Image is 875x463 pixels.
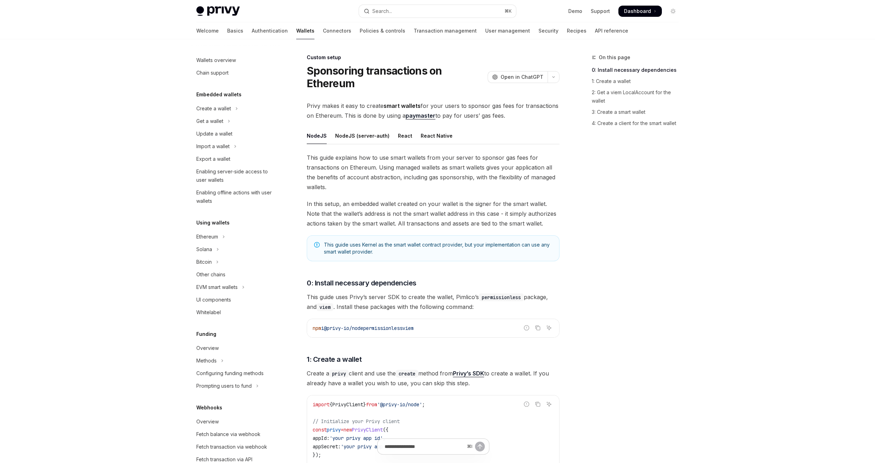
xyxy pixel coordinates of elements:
button: Toggle EVM smart wallets section [191,281,280,293]
div: Enabling offline actions with user wallets [196,188,276,205]
a: Fetch transaction via webhook [191,441,280,453]
a: Policies & controls [360,22,405,39]
a: Wallets [296,22,314,39]
h1: Sponsoring transactions on Ethereum [307,64,485,90]
span: const [313,427,327,433]
button: Copy the contents from the code block [533,323,542,332]
button: Toggle Bitcoin section [191,256,280,268]
a: 3: Create a smart wallet [592,106,684,118]
a: Transaction management [414,22,477,39]
div: EVM smart wallets [196,283,238,291]
span: This guide explains how to use smart wallets from your server to sponsor gas fees for transaction... [307,153,559,192]
a: User management [485,22,530,39]
a: Enabling server-side access to user wallets [191,165,280,186]
span: new [344,427,352,433]
h5: Embedded wallets [196,90,242,99]
button: Toggle Prompting users to fund section [191,380,280,392]
a: Demo [568,8,582,15]
a: 1: Create a wallet [592,76,684,87]
div: Get a wallet [196,117,223,125]
svg: Note [314,242,320,248]
span: PrivyClient [352,427,383,433]
span: npm [313,325,321,331]
button: Toggle Methods section [191,354,280,367]
span: ({ [383,427,388,433]
a: Security [538,22,558,39]
a: Other chains [191,268,280,281]
a: 0: Install necessary dependencies [592,64,684,76]
span: 'your privy app id' [330,435,383,441]
button: Toggle Create a wallet section [191,102,280,115]
div: Whitelabel [196,308,221,317]
a: Export a wallet [191,153,280,165]
a: UI components [191,293,280,306]
button: Toggle Import a wallet section [191,140,280,153]
button: Toggle dark mode [667,6,679,17]
code: privy [329,370,349,378]
a: Chain support [191,67,280,79]
a: Configuring funding methods [191,367,280,380]
a: Support [591,8,610,15]
div: Custom setup [307,54,559,61]
span: i [321,325,324,331]
button: Toggle Ethereum section [191,230,280,243]
div: Export a wallet [196,155,230,163]
span: '@privy-io/node' [377,401,422,408]
a: Overview [191,342,280,354]
div: Chain support [196,69,229,77]
button: Report incorrect code [522,323,531,332]
a: 4: Create a client for the smart wallet [592,118,684,129]
strong: smart wallets [384,102,421,109]
span: Privy makes it easy to create for your users to sponsor gas fees for transactions on Ethereum. Th... [307,101,559,120]
a: Privy’s SDK [453,370,484,377]
button: Ask AI [544,323,554,332]
span: On this page [599,53,630,62]
a: 2: Get a viem LocalAccount for the wallet [592,87,684,106]
a: Fetch balance via webhook [191,428,280,441]
span: PrivyClient [332,401,363,408]
div: Bitcoin [196,258,212,266]
span: Open in ChatGPT [501,74,543,81]
div: Wallets overview [196,56,236,64]
div: Fetch balance via webhook [196,430,260,438]
button: Report incorrect code [522,400,531,409]
span: appId: [313,435,330,441]
a: Enabling offline actions with user wallets [191,186,280,207]
div: Update a wallet [196,130,232,138]
h5: Funding [196,330,216,338]
div: Search... [372,7,392,15]
code: viem [317,303,333,311]
span: privy [327,427,341,433]
div: Import a wallet [196,142,230,151]
a: Dashboard [618,6,662,17]
a: API reference [595,22,628,39]
span: { [330,401,332,408]
span: import [313,401,330,408]
button: Toggle Solana section [191,243,280,256]
span: Create a client and use the method from to create a wallet. If you already have a wallet you wish... [307,368,559,388]
button: Open search [359,5,516,18]
div: React Native [421,127,453,144]
span: viem [402,325,414,331]
div: Overview [196,344,219,352]
div: Solana [196,245,212,254]
img: light logo [196,6,240,16]
div: Methods [196,357,217,365]
a: Authentication [252,22,288,39]
h5: Using wallets [196,219,230,227]
div: Create a wallet [196,104,231,113]
a: Welcome [196,22,219,39]
span: permissionless [363,325,402,331]
span: ⌘ K [504,8,512,14]
span: } [363,401,366,408]
a: paymaster [406,112,435,119]
span: = [341,427,344,433]
a: Basics [227,22,243,39]
button: Toggle Get a wallet section [191,115,280,127]
a: Wallets overview [191,54,280,67]
span: 0: Install necessary dependencies [307,278,416,288]
code: permissionless [479,293,524,301]
span: ; [422,401,425,408]
a: Connectors [323,22,351,39]
span: Dashboard [624,8,651,15]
